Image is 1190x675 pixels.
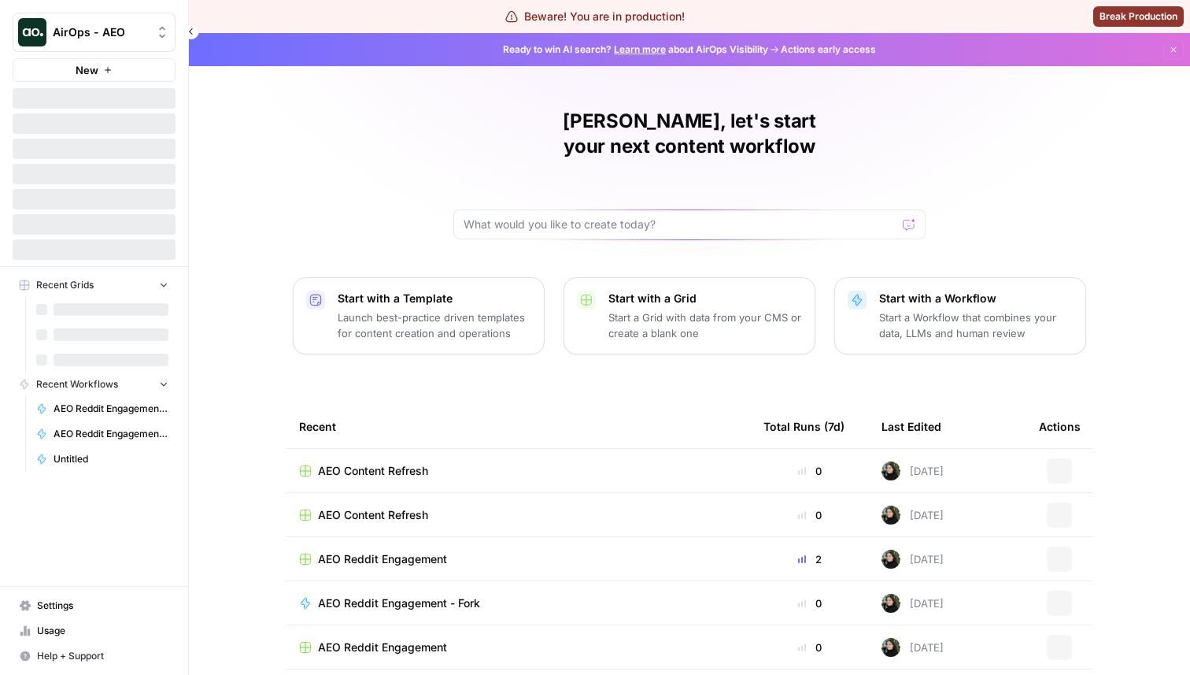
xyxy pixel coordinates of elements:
[881,594,900,613] img: eoqc67reg7z2luvnwhy7wyvdqmsw
[564,277,815,354] button: Start with a GridStart a Grid with data from your CMS or create a blank one
[881,462,944,480] div: [DATE]
[763,595,856,611] div: 0
[464,217,896,232] input: What would you like to create today?
[318,595,480,611] span: AEO Reddit Engagement - Fork
[36,377,118,391] span: Recent Workflows
[37,649,168,663] span: Help + Support
[53,24,148,40] span: AirOps - AEO
[299,595,738,611] a: AEO Reddit Engagement - Fork
[881,462,900,480] img: eoqc67reg7z2luvnwhy7wyvdqmsw
[318,551,447,567] span: AEO Reddit Engagement
[76,62,98,78] span: New
[763,640,856,655] div: 0
[54,402,168,416] span: AEO Reddit Engagement - Fork
[881,550,900,569] img: eoqc67reg7z2luvnwhy7wyvdqmsw
[881,638,944,657] div: [DATE]
[881,506,944,525] div: [DATE]
[881,550,944,569] div: [DATE]
[37,599,168,613] span: Settings
[608,310,802,341] p: Start a Grid with data from your CMS or create a blank one
[13,58,176,82] button: New
[13,373,176,396] button: Recent Workflows
[13,593,176,618] a: Settings
[614,43,666,55] a: Learn more
[503,43,768,57] span: Ready to win AI search? about AirOps Visibility
[505,9,685,24] div: Beware! You are in production!
[37,624,168,638] span: Usage
[299,551,738,567] a: AEO Reddit Engagement
[36,278,94,292] span: Recent Grids
[781,43,876,57] span: Actions early access
[54,452,168,466] span: Untitled
[13,273,176,297] button: Recent Grids
[881,506,900,525] img: eoqc67reg7z2luvnwhy7wyvdqmsw
[338,310,531,341] p: Launch best-practice driven templates for content creation and operations
[13,618,176,643] a: Usage
[1039,405,1081,448] div: Actions
[763,405,844,448] div: Total Runs (7d)
[453,109,926,159] h1: [PERSON_NAME], let's start your next content workflow
[834,277,1086,354] button: Start with a WorkflowStart a Workflow that combines your data, LLMs and human review
[299,405,738,448] div: Recent
[29,396,176,421] a: AEO Reddit Engagement - Fork
[18,18,46,46] img: AirOps - AEO Logo
[1099,9,1177,24] span: Break Production
[29,421,176,447] a: AEO Reddit Engagement - Fork
[881,405,941,448] div: Last Edited
[318,463,428,479] span: AEO Content Refresh
[13,643,176,669] button: Help + Support
[338,291,531,306] p: Start with a Template
[13,13,176,52] button: Workspace: AirOps - AEO
[881,638,900,657] img: eoqc67reg7z2luvnwhy7wyvdqmsw
[879,291,1073,306] p: Start with a Workflow
[1093,6,1184,27] button: Break Production
[299,463,738,479] a: AEO Content Refresh
[29,447,176,472] a: Untitled
[763,463,856,479] div: 0
[881,594,944,613] div: [DATE]
[608,291,802,306] p: Start with a Grid
[299,507,738,523] a: AEO Content Refresh
[763,507,856,523] div: 0
[318,640,447,655] span: AEO Reddit Engagement
[299,640,738,655] a: AEO Reddit Engagement
[318,507,428,523] span: AEO Content Refresh
[54,427,168,441] span: AEO Reddit Engagement - Fork
[879,310,1073,341] p: Start a Workflow that combines your data, LLMs and human review
[763,551,856,567] div: 2
[293,277,545,354] button: Start with a TemplateLaunch best-practice driven templates for content creation and operations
